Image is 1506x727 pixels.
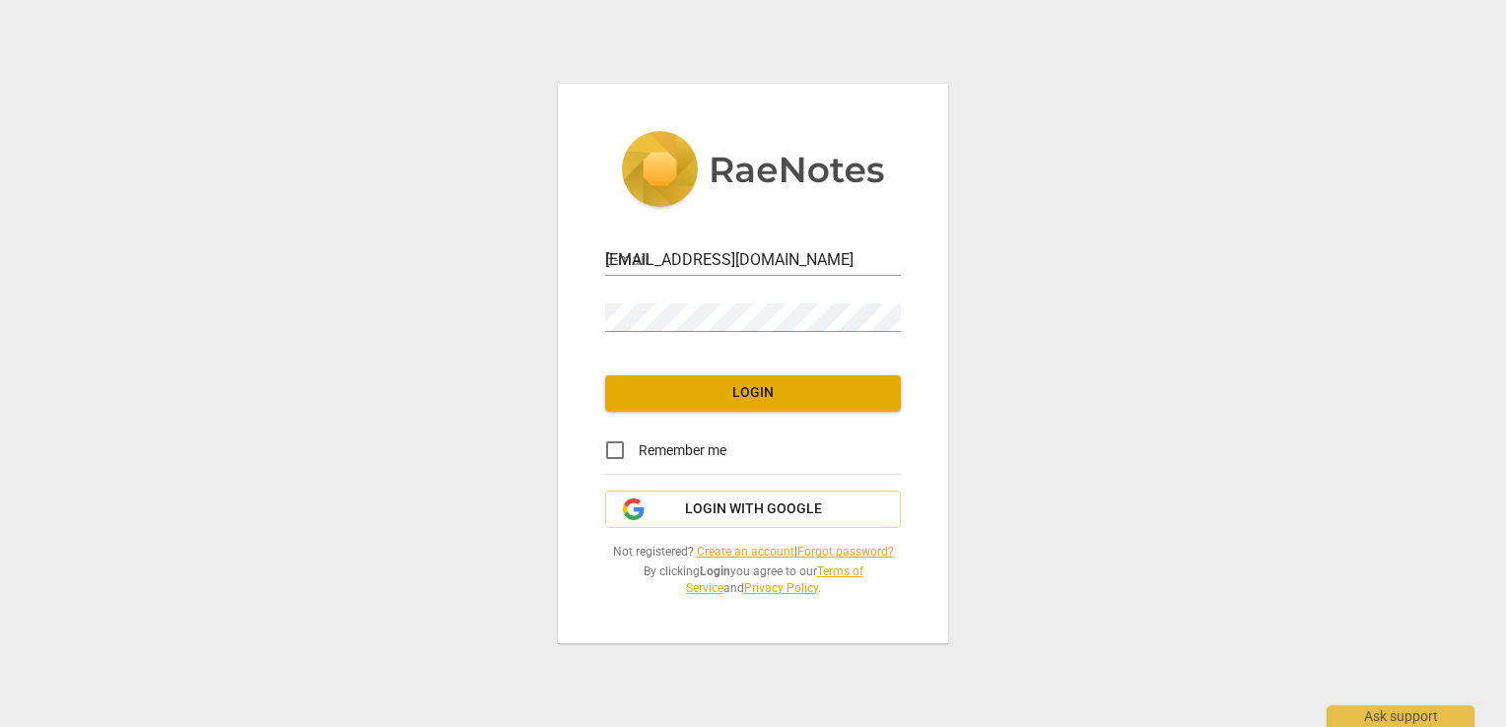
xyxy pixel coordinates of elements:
[621,131,885,212] img: 5ac2273c67554f335776073100b6d88f.svg
[621,383,885,403] span: Login
[797,545,894,559] a: Forgot password?
[605,491,901,528] button: Login with Google
[639,440,726,461] span: Remember me
[697,545,794,559] a: Create an account
[685,499,822,519] span: Login with Google
[1327,705,1474,727] div: Ask support
[605,375,901,411] button: Login
[700,564,730,578] b: Login
[605,544,901,561] span: Not registered? |
[686,564,863,595] a: Terms of Service
[605,563,901,596] span: By clicking you agree to our and .
[744,581,818,595] a: Privacy Policy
